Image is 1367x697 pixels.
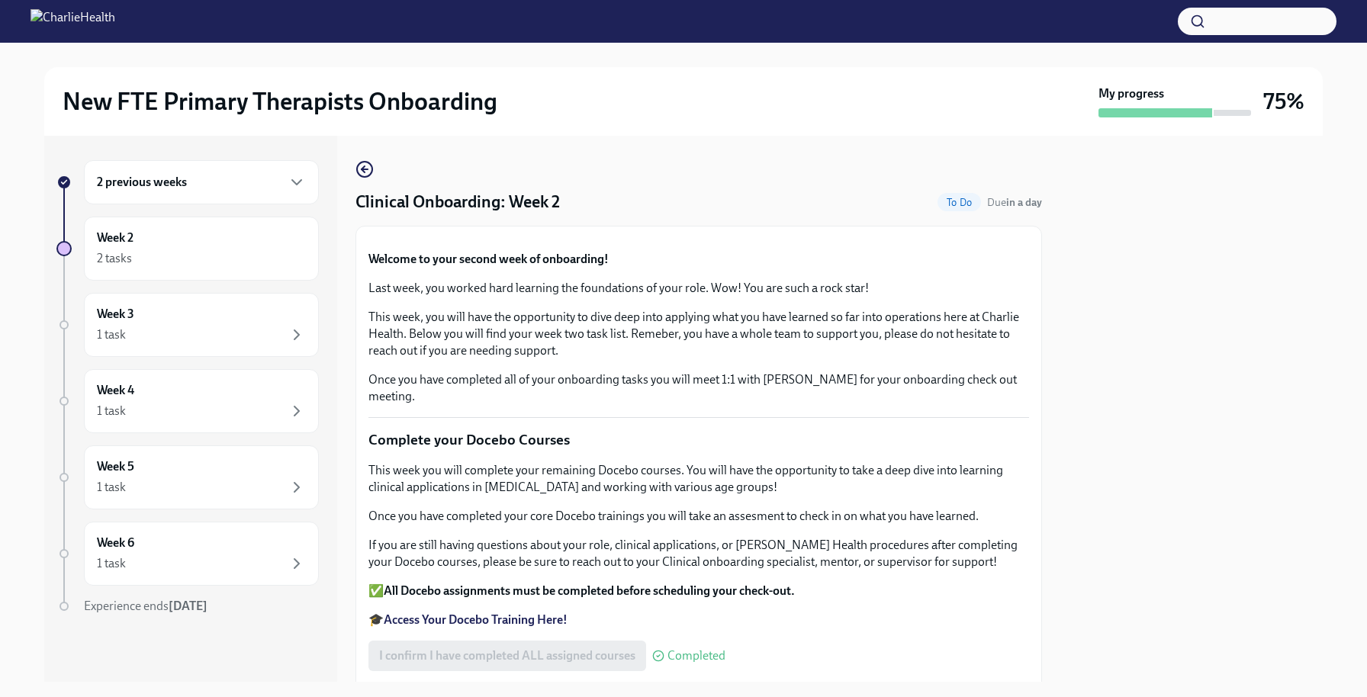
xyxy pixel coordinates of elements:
strong: Welcome to your second week of onboarding! [368,252,609,266]
p: 🎓 [368,612,1029,628]
a: Week 31 task [56,293,319,357]
span: Due [987,196,1042,209]
span: To Do [938,197,981,208]
span: October 4th, 2025 10:00 [987,195,1042,210]
p: Last week, you worked hard learning the foundations of your role. Wow! You are such a rock star! [368,280,1029,297]
div: 1 task [97,326,126,343]
h4: Clinical Onboarding: Week 2 [355,191,560,214]
h6: Week 2 [97,230,133,246]
h6: Week 5 [97,458,134,475]
div: 1 task [97,555,126,572]
img: CharlieHealth [31,9,115,34]
a: Week 51 task [56,445,319,509]
div: 2 tasks [97,250,132,267]
div: 1 task [97,403,126,419]
a: Week 61 task [56,522,319,586]
strong: in a day [1006,196,1042,209]
p: Once you have completed your core Docebo trainings you will take an assesment to check in on what... [368,508,1029,525]
h6: Week 3 [97,306,134,323]
p: This week you will complete your remaining Docebo courses. You will have the opportunity to take ... [368,462,1029,496]
a: Access Your Docebo Training Here! [384,612,568,627]
p: If you are still having questions about your role, clinical applications, or [PERSON_NAME] Health... [368,537,1029,570]
a: Week 22 tasks [56,217,319,281]
a: Week 41 task [56,369,319,433]
h6: Week 6 [97,535,134,551]
strong: All Docebo assignments must be completed before scheduling your check-out. [384,583,795,598]
h6: Week 4 [97,382,134,399]
h6: 2 previous weeks [97,174,187,191]
p: Complete your Docebo Courses [368,430,1029,450]
p: This week, you will have the opportunity to dive deep into applying what you have learned so far ... [368,309,1029,359]
span: Completed [667,650,725,662]
strong: [DATE] [169,599,207,613]
h2: New FTE Primary Therapists Onboarding [63,86,497,117]
span: Experience ends [84,599,207,613]
div: 1 task [97,479,126,496]
strong: My progress [1098,85,1164,102]
p: Once you have completed all of your onboarding tasks you will meet 1:1 with [PERSON_NAME] for you... [368,371,1029,405]
div: 2 previous weeks [84,160,319,204]
p: ✅ [368,583,1029,599]
h3: 75% [1263,88,1304,115]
